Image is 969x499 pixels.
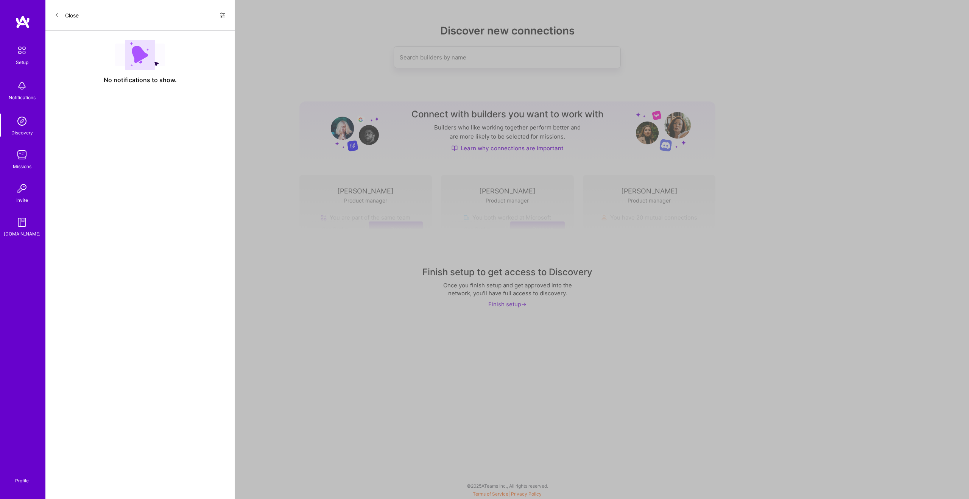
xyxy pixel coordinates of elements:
a: Profile [12,469,31,484]
img: Invite [14,181,30,196]
img: bell [14,78,30,94]
img: guide book [14,215,30,230]
img: setup [14,42,30,58]
span: No notifications to show. [104,76,177,84]
img: discovery [14,114,30,129]
div: Missions [13,162,31,170]
img: empty [115,40,165,70]
div: Setup [16,58,28,66]
button: Close [55,9,79,21]
img: teamwork [14,147,30,162]
div: Notifications [9,94,36,101]
img: logo [15,15,30,29]
div: Invite [16,196,28,204]
div: [DOMAIN_NAME] [4,230,41,238]
div: Profile [15,477,29,484]
div: Discovery [11,129,33,137]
